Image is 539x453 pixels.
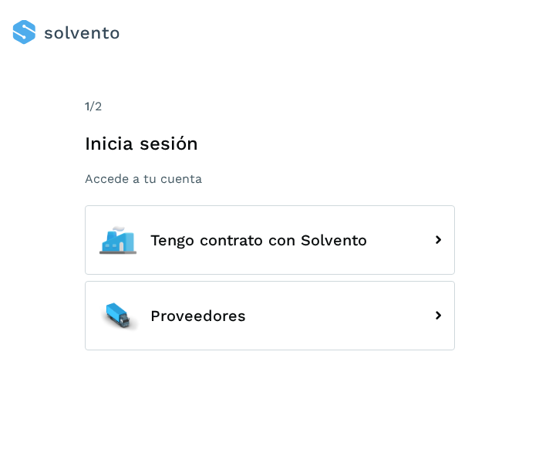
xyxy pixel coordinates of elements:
button: Proveedores [85,281,455,350]
span: Proveedores [150,307,246,324]
span: 1 [85,99,89,113]
h1: Inicia sesión [85,133,455,155]
button: Tengo contrato con Solvento [85,205,455,275]
span: Tengo contrato con Solvento [150,232,367,248]
div: /2 [85,97,455,116]
p: Accede a tu cuenta [85,171,455,186]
